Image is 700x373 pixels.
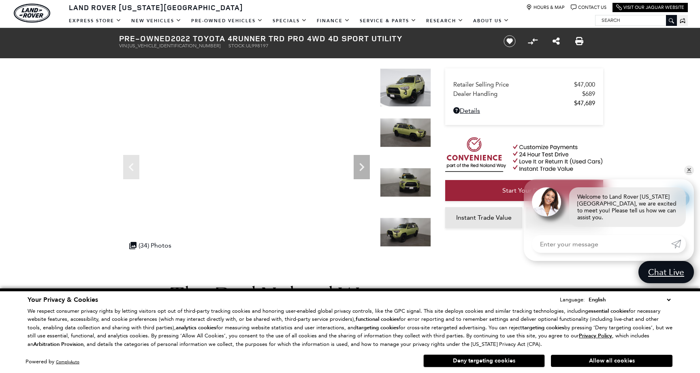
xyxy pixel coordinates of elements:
[453,90,582,97] span: Dealer Handling
[588,307,629,315] strong: essential cookies
[575,36,583,46] a: Print this Pre-Owned 2022 Toyota 4Runner TRD Pro 4WD 4D Sport Utility
[595,15,677,25] input: Search
[128,43,220,49] span: [US_VEHICLE_IDENTIFICATION_NUMBER]
[64,14,514,28] nav: Main Navigation
[380,68,431,107] img: Used 2022 Lime Rush Toyota TRD Pro image 1
[26,359,79,365] div: Powered by
[14,4,50,23] img: Land Rover
[69,2,243,12] span: Land Rover [US_STATE][GEOGRAPHIC_DATA]
[119,43,128,49] span: VIN:
[569,187,686,227] div: Welcome to Land Rover [US_STATE][GEOGRAPHIC_DATA], we are excited to meet you! Please tell us how...
[126,14,186,28] a: New Vehicles
[421,14,468,28] a: Research
[176,324,216,331] strong: analytics cookies
[445,207,522,228] a: Instant Trade Value
[453,90,595,97] a: Dealer Handling $689
[356,324,399,331] strong: targeting cookies
[522,324,564,331] strong: targeting cookies
[502,186,546,194] span: Start Your Deal
[453,81,595,88] a: Retailer Selling Price $47,000
[456,214,512,221] span: Instant Trade Value
[380,168,431,197] img: Used 2022 Lime Rush Toyota TRD Pro image 3
[356,316,399,323] strong: functional cookies
[228,43,246,49] span: Stock:
[671,235,686,253] a: Submit
[526,4,565,11] a: Hours & Map
[453,81,574,88] span: Retailer Selling Price
[64,14,126,28] a: EXPRESS STORE
[64,2,248,12] a: Land Rover [US_STATE][GEOGRAPHIC_DATA]
[616,4,684,11] a: Visit Our Jaguar Website
[354,155,370,179] div: Next
[453,100,595,107] a: $47,689
[527,35,539,47] button: Compare Vehicle
[119,34,490,43] h1: 2022 Toyota 4Runner TRD Pro 4WD 4D Sport Utility
[551,355,672,367] button: Allow all cookies
[355,14,421,28] a: Service & Parts
[186,14,268,28] a: Pre-Owned Vehicles
[28,307,672,349] p: We respect consumer privacy rights by letting visitors opt out of third-party tracking cookies an...
[246,43,269,49] span: UL998197
[468,14,514,28] a: About Us
[119,68,374,259] iframe: Interactive Walkaround/Photo gallery of the vehicle/product
[268,14,312,28] a: Specials
[579,332,612,339] u: Privacy Policy
[423,354,545,367] button: Deny targeting cookies
[125,237,175,253] div: (34) Photos
[501,35,519,48] button: Save vehicle
[312,14,355,28] a: Finance
[582,90,595,97] span: $689
[380,118,431,147] img: Used 2022 Lime Rush Toyota TRD Pro image 2
[380,218,431,247] img: Used 2022 Lime Rush Toyota TRD Pro image 4
[574,100,595,107] span: $47,689
[587,295,672,304] select: Language Select
[638,261,694,283] a: Chat Live
[119,33,171,44] strong: Pre-Owned
[453,107,595,114] a: Details
[445,180,603,201] a: Start Your Deal
[532,187,561,216] img: Agent profile photo
[532,235,671,253] input: Enter your message
[553,36,560,46] a: Share this Pre-Owned 2022 Toyota 4Runner TRD Pro 4WD 4D Sport Utility
[574,81,595,88] span: $47,000
[644,267,688,278] span: Chat Live
[560,297,585,302] div: Language:
[28,295,98,304] span: Your Privacy & Cookies
[14,4,50,23] a: land-rover
[571,4,606,11] a: Contact Us
[33,341,83,348] strong: Arbitration Provision
[56,359,79,365] a: ComplyAuto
